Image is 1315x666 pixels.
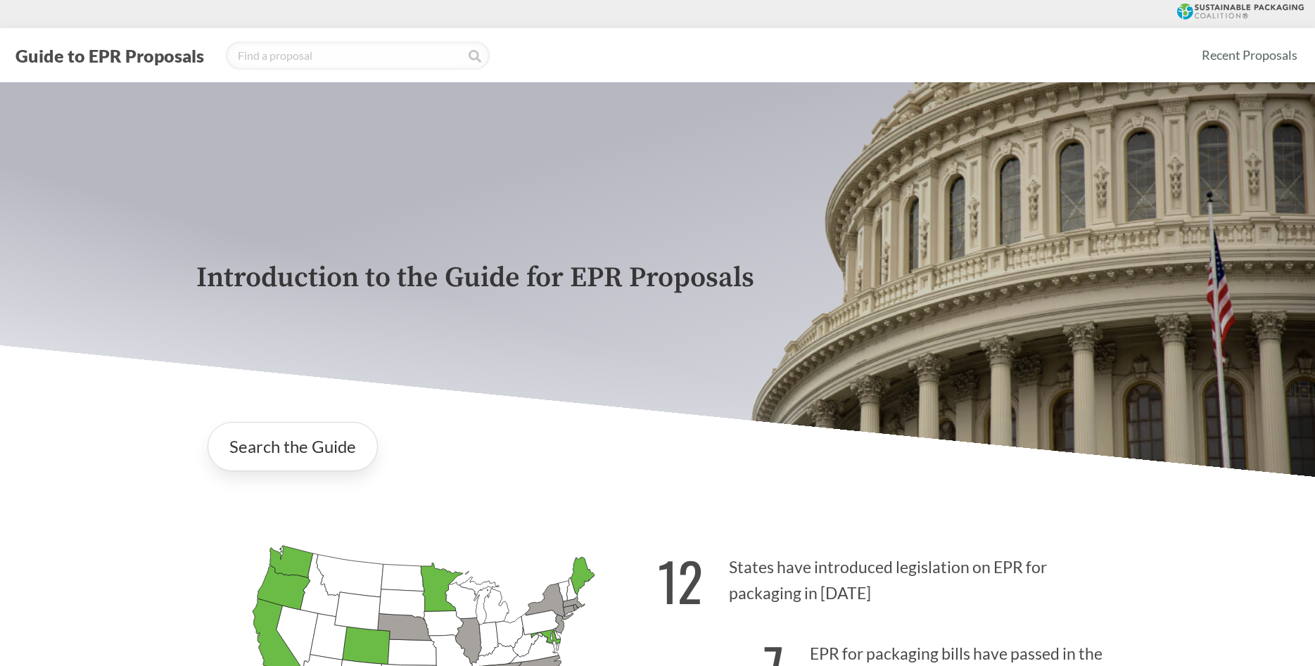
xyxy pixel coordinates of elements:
[11,44,208,67] button: Guide to EPR Proposals
[226,41,490,70] input: Find a proposal
[658,533,1119,620] p: States have introduced legislation on EPR for packaging in [DATE]
[208,422,378,471] a: Search the Guide
[658,542,703,620] strong: 12
[1195,39,1304,71] a: Recent Proposals
[196,262,1119,294] p: Introduction to the Guide for EPR Proposals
